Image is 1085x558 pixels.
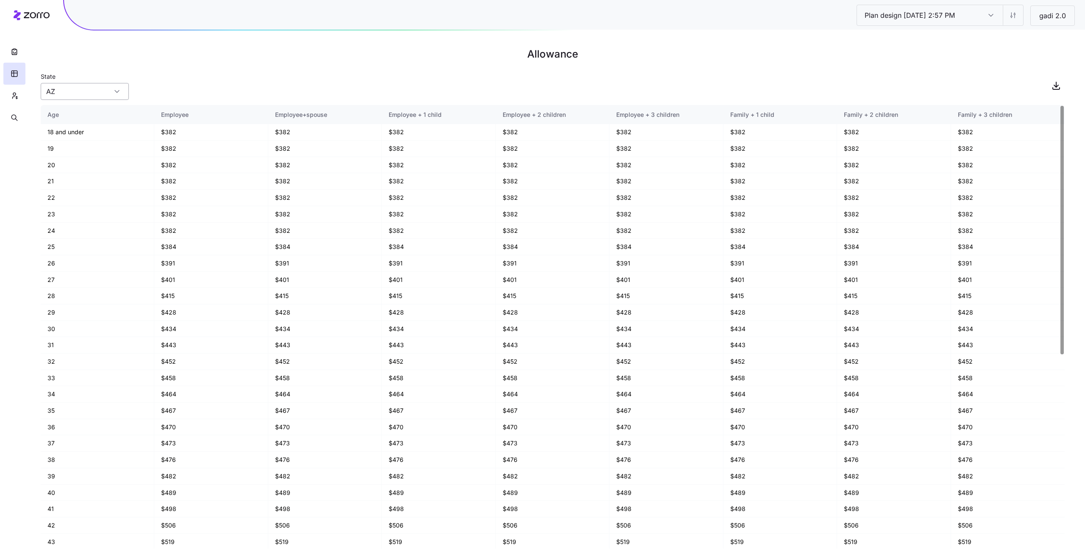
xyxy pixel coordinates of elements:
td: $382 [496,124,609,141]
td: $391 [154,255,268,272]
td: $476 [382,452,495,468]
td: $382 [496,223,609,239]
td: $384 [382,239,495,255]
td: $458 [837,370,951,387]
td: $382 [268,141,382,157]
label: State [41,72,56,81]
td: $382 [951,190,1065,206]
td: $382 [951,157,1065,174]
td: 28 [41,288,154,304]
td: $382 [382,173,495,190]
td: $443 [268,337,382,354]
td: $401 [154,272,268,288]
td: $452 [951,354,1065,370]
td: $382 [609,141,723,157]
td: $391 [382,255,495,272]
td: $382 [268,223,382,239]
td: $384 [154,239,268,255]
td: $464 [723,386,837,403]
td: $498 [609,501,723,517]
td: $382 [723,206,837,223]
td: $452 [154,354,268,370]
td: $482 [837,468,951,485]
td: $401 [723,272,837,288]
td: $470 [496,419,609,436]
td: $464 [382,386,495,403]
td: 32 [41,354,154,370]
td: $443 [951,337,1065,354]
td: $382 [609,124,723,141]
td: $467 [723,403,837,419]
td: $489 [723,485,837,501]
td: 40 [41,485,154,501]
td: $476 [837,452,951,468]
td: $384 [496,239,609,255]
td: $470 [382,419,495,436]
td: $476 [609,452,723,468]
td: 34 [41,386,154,403]
td: $476 [154,452,268,468]
td: $458 [154,370,268,387]
td: $458 [268,370,382,387]
td: $519 [609,534,723,550]
td: $384 [268,239,382,255]
td: $434 [382,321,495,337]
td: $415 [154,288,268,304]
td: $401 [496,272,609,288]
td: $382 [723,173,837,190]
td: $482 [268,468,382,485]
td: $506 [496,517,609,534]
td: 41 [41,501,154,517]
td: $382 [268,173,382,190]
td: $382 [837,141,951,157]
td: $415 [609,288,723,304]
td: 30 [41,321,154,337]
td: $443 [382,337,495,354]
td: $382 [496,206,609,223]
td: $415 [496,288,609,304]
td: $467 [837,403,951,419]
td: $382 [154,141,268,157]
td: $382 [382,124,495,141]
td: $415 [382,288,495,304]
td: $415 [268,288,382,304]
td: $489 [382,485,495,501]
td: $401 [837,272,951,288]
td: $489 [609,485,723,501]
td: $382 [154,206,268,223]
td: $401 [382,272,495,288]
h1: Allowance [41,44,1065,64]
td: $382 [609,173,723,190]
td: $382 [382,223,495,239]
td: $506 [268,517,382,534]
td: $391 [951,255,1065,272]
td: $384 [609,239,723,255]
td: $452 [609,354,723,370]
td: $382 [496,190,609,206]
td: $498 [723,501,837,517]
td: $506 [382,517,495,534]
td: $382 [723,141,837,157]
td: $519 [837,534,951,550]
td: $434 [154,321,268,337]
td: $519 [154,534,268,550]
td: 23 [41,206,154,223]
td: $482 [609,468,723,485]
td: $415 [723,288,837,304]
td: $464 [951,386,1065,403]
td: $482 [154,468,268,485]
td: $473 [268,435,382,452]
td: $470 [837,419,951,436]
td: $384 [951,239,1065,255]
td: $434 [496,321,609,337]
td: $498 [496,501,609,517]
td: $498 [382,501,495,517]
td: $458 [382,370,495,387]
td: $467 [268,403,382,419]
td: $434 [837,321,951,337]
td: $382 [268,190,382,206]
td: $382 [496,157,609,174]
td: $482 [723,468,837,485]
td: $467 [496,403,609,419]
td: 24 [41,223,154,239]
